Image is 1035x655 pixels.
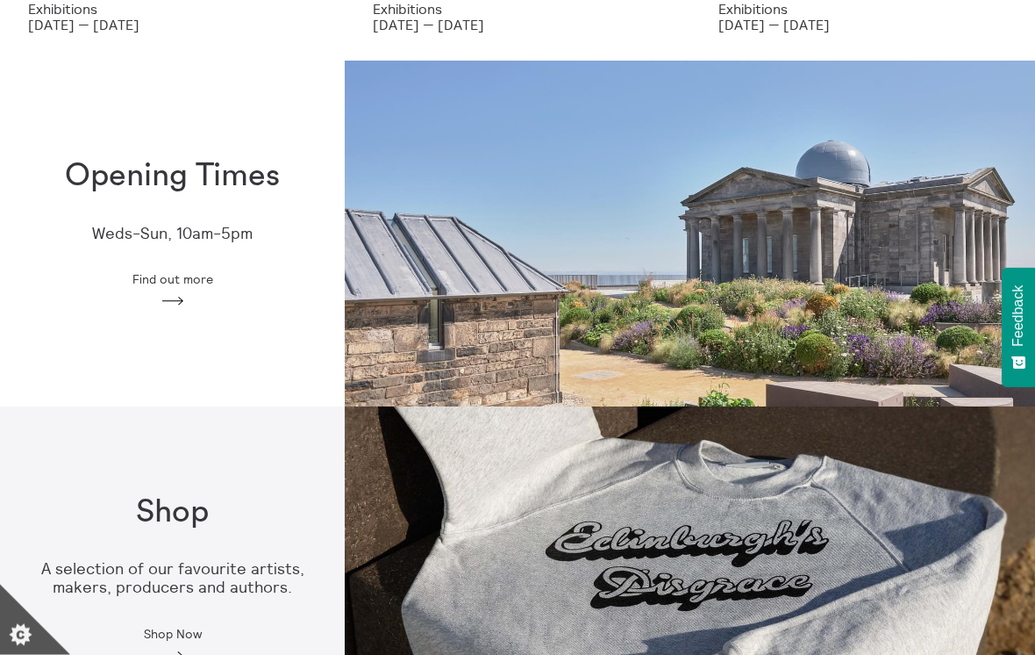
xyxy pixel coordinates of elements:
p: Weds-Sun, 10am-5pm [92,226,253,244]
img: Collective Gallery 2019 Photo Tom Nolan 236 2 [345,61,1035,407]
p: [DATE] — [DATE] [718,18,1007,33]
span: Find out more [132,273,213,287]
span: Shop Now [144,628,202,642]
p: Exhibitions [373,2,661,18]
h1: Opening Times [65,159,280,195]
p: Exhibitions [718,2,1007,18]
p: Exhibitions [28,2,317,18]
p: [DATE] — [DATE] [373,18,661,33]
p: [DATE] — [DATE] [28,18,317,33]
h1: Shop [136,495,209,531]
span: Feedback [1010,285,1026,347]
p: A selection of our favourite artists, makers, producers and authors. [28,561,317,597]
button: Feedback - Show survey [1002,268,1035,387]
